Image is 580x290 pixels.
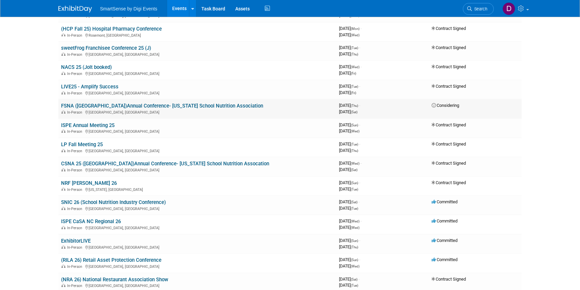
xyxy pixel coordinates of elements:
[61,103,263,109] a: FSNA ([GEOGRAPHIC_DATA])Annual Conference- [US_STATE] School Nutrition Association
[61,84,118,90] a: LIVE25 - Amplify Success
[339,141,360,147] span: [DATE]
[339,26,361,31] span: [DATE]
[61,64,112,70] a: NACS 25 (Jolt booked)
[61,245,65,249] img: In-Person Event
[67,91,84,95] span: In-Person
[432,103,459,108] span: Considering
[432,64,466,69] span: Contract Signed
[359,180,360,185] span: -
[67,207,84,211] span: In-Person
[358,199,359,204] span: -
[61,188,65,191] img: In-Person Event
[339,218,361,223] span: [DATE]
[351,27,359,31] span: (Mon)
[339,32,359,37] span: [DATE]
[61,128,334,134] div: [GEOGRAPHIC_DATA], [GEOGRAPHIC_DATA]
[67,284,84,288] span: In-Person
[61,32,334,38] div: Rosemont, [GEOGRAPHIC_DATA]
[67,110,84,115] span: In-Person
[61,207,65,210] img: In-Person Event
[351,46,358,50] span: (Tue)
[61,129,65,133] img: In-Person Event
[339,225,359,230] span: [DATE]
[61,45,151,51] a: sweetFrog Franchisee Conference 25 (J)
[339,109,357,114] span: [DATE]
[61,257,161,263] a: (RILA 26) Retail Asset Protection Conference
[351,168,357,172] span: (Sat)
[351,33,359,37] span: (Wed)
[351,85,358,88] span: (Tue)
[432,45,466,50] span: Contract Signed
[339,263,359,268] span: [DATE]
[351,65,359,69] span: (Wed)
[351,200,357,204] span: (Sat)
[339,90,356,95] span: [DATE]
[432,257,457,262] span: Committed
[61,244,334,250] div: [GEOGRAPHIC_DATA], [GEOGRAPHIC_DATA]
[67,52,84,57] span: In-Person
[61,71,334,76] div: [GEOGRAPHIC_DATA], [GEOGRAPHIC_DATA]
[359,45,360,50] span: -
[432,122,466,127] span: Contract Signed
[432,161,466,166] span: Contract Signed
[432,84,466,89] span: Contract Signed
[67,149,84,153] span: In-Person
[61,218,121,224] a: ISPE CaSA NC Regional 26
[61,110,65,114] img: In-Person Event
[360,64,361,69] span: -
[351,284,358,287] span: (Tue)
[61,238,91,244] a: ExhibitorLIVE
[61,90,334,95] div: [GEOGRAPHIC_DATA], [GEOGRAPHIC_DATA]
[351,52,358,56] span: (Thu)
[351,264,359,268] span: (Wed)
[339,51,358,56] span: [DATE]
[339,161,361,166] span: [DATE]
[339,244,358,249] span: [DATE]
[61,51,334,57] div: [GEOGRAPHIC_DATA], [GEOGRAPHIC_DATA]
[360,218,361,223] span: -
[61,91,65,94] img: In-Person Event
[339,257,360,262] span: [DATE]
[360,161,361,166] span: -
[432,277,466,282] span: Contract Signed
[61,206,334,211] div: [GEOGRAPHIC_DATA], [GEOGRAPHIC_DATA]
[61,225,334,230] div: [GEOGRAPHIC_DATA], [GEOGRAPHIC_DATA]
[61,52,65,56] img: In-Person Event
[351,162,359,165] span: (Wed)
[339,103,360,108] span: [DATE]
[339,283,358,288] span: [DATE]
[67,129,84,134] span: In-Person
[339,180,360,185] span: [DATE]
[339,71,356,76] span: [DATE]
[61,263,334,269] div: [GEOGRAPHIC_DATA], [GEOGRAPHIC_DATA]
[432,26,466,31] span: Contract Signed
[351,123,358,127] span: (Sun)
[67,245,84,250] span: In-Person
[351,245,358,249] span: (Thu)
[339,84,360,89] span: [DATE]
[100,6,157,11] span: SmartSense by Digi Events
[351,142,358,146] span: (Tue)
[463,3,494,15] a: Search
[61,180,117,186] a: NRF [PERSON_NAME] 26
[61,168,65,171] img: In-Person Event
[339,64,361,69] span: [DATE]
[351,91,356,95] span: (Fri)
[67,33,84,38] span: In-Person
[351,258,358,262] span: (Sun)
[351,278,357,281] span: (Sat)
[432,218,457,223] span: Committed
[359,103,360,108] span: -
[359,257,360,262] span: -
[61,72,65,75] img: In-Person Event
[61,167,334,172] div: [GEOGRAPHIC_DATA], [GEOGRAPHIC_DATA]
[61,283,334,288] div: [GEOGRAPHIC_DATA], [GEOGRAPHIC_DATA]
[339,199,359,204] span: [DATE]
[67,168,84,172] span: In-Person
[67,264,84,269] span: In-Person
[61,264,65,268] img: In-Person Event
[472,6,487,11] span: Search
[61,141,103,148] a: LP Fall Meeting 25
[67,72,84,76] span: In-Person
[432,141,466,147] span: Contract Signed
